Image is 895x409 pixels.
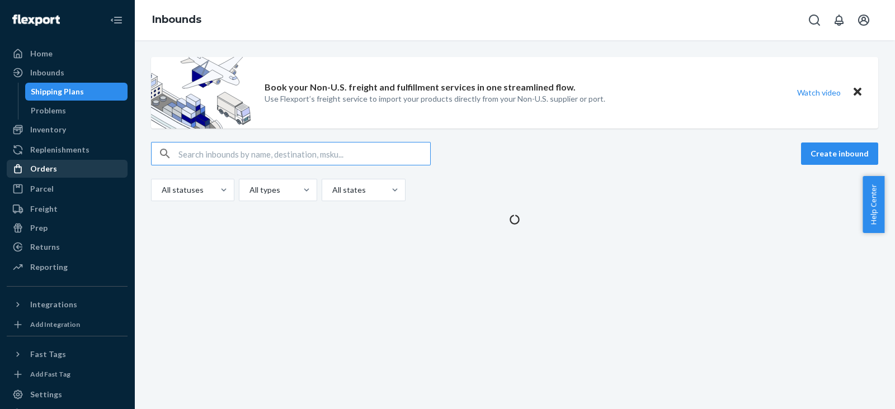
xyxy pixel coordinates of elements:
[25,102,128,120] a: Problems
[31,86,84,97] div: Shipping Plans
[22,8,63,18] span: Support
[852,9,875,31] button: Open account menu
[7,368,128,381] a: Add Fast Tag
[7,238,128,256] a: Returns
[30,163,57,174] div: Orders
[31,105,66,116] div: Problems
[30,369,70,379] div: Add Fast Tag
[828,9,850,31] button: Open notifications
[7,45,128,63] a: Home
[7,318,128,331] a: Add Integration
[30,389,62,400] div: Settings
[30,67,64,78] div: Inbounds
[30,349,66,360] div: Fast Tags
[30,261,68,273] div: Reporting
[30,48,53,59] div: Home
[265,93,605,104] p: Use Flexport’s freight service to import your products directly from your Non-U.S. supplier or port.
[178,142,430,165] input: Search inbounds by name, destination, msku...
[7,121,128,139] a: Inventory
[265,81,576,94] p: Book your Non-U.S. freight and fulfillment services in one streamlined flow.
[331,184,332,196] input: All states
[7,258,128,276] a: Reporting
[7,160,128,178] a: Orders
[30,144,89,155] div: Replenishments
[7,180,128,198] a: Parcel
[850,84,865,101] button: Close
[7,386,128,403] a: Settings
[801,142,878,165] button: Create inbound
[7,345,128,363] button: Fast Tags
[161,184,162,196] input: All statuses
[7,219,128,237] a: Prep
[30,203,58,215] div: Freight
[790,84,848,101] button: Watch video
[7,64,128,82] a: Inbounds
[30,299,77,310] div: Integrations
[143,4,210,36] ol: breadcrumbs
[105,9,128,31] button: Close Navigation
[30,183,54,194] div: Parcel
[30,241,60,253] div: Returns
[7,200,128,218] a: Freight
[30,124,66,135] div: Inventory
[863,176,884,233] button: Help Center
[7,296,128,313] button: Integrations
[12,15,60,26] img: Flexport logo
[30,320,80,329] div: Add Integration
[30,222,48,234] div: Prep
[152,13,201,26] a: Inbounds
[7,141,128,159] a: Replenishments
[248,184,249,196] input: All types
[803,9,826,31] button: Open Search Box
[25,83,128,101] a: Shipping Plans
